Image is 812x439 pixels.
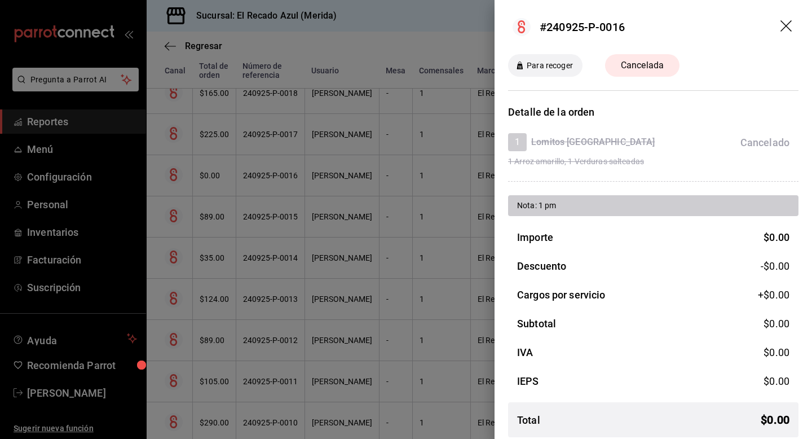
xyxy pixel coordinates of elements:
[517,374,539,389] h3: IEPS
[761,411,789,428] span: $ 0.00
[517,412,540,428] h3: Total
[540,19,625,36] div: #240925-P-0016
[764,346,789,358] span: $ 0.00
[508,135,527,149] span: 1
[522,60,577,72] span: Para recoger
[508,104,798,120] h3: Detalle de la orden
[517,345,533,360] h3: IVA
[761,258,789,274] span: -$0.00
[780,20,794,34] button: drag
[517,316,556,331] h3: Subtotal
[764,231,789,243] span: $ 0.00
[517,200,789,212] div: Nota: 1 pm
[531,135,655,149] h4: Lomitos [GEOGRAPHIC_DATA]
[758,287,789,302] span: +$ 0.00
[517,230,553,245] h3: Importe
[764,318,789,330] span: $ 0.00
[517,258,566,274] h3: Descuento
[614,59,670,72] span: Cancelada
[517,287,606,302] h3: Cargos por servicio
[764,375,789,387] span: $ 0.00
[508,156,789,168] span: 1 Arroz amarillo, 1 Verduras salteadas
[740,135,789,150] div: Cancelado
